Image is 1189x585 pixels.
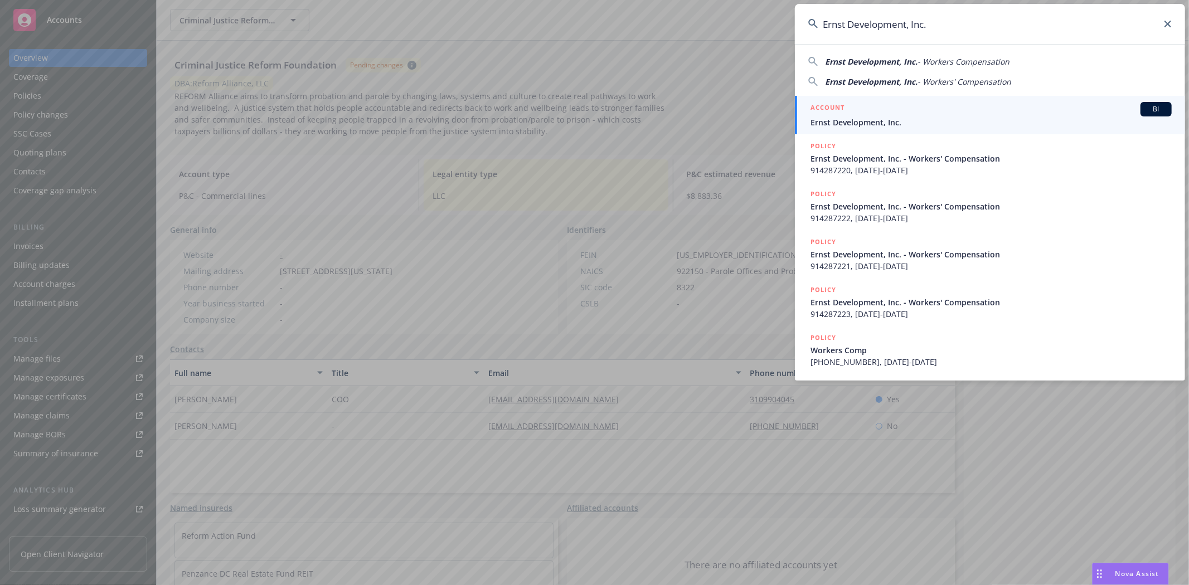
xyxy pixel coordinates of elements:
[795,4,1185,44] input: Search...
[811,284,836,295] h5: POLICY
[811,356,1172,368] span: [PHONE_NUMBER], [DATE]-[DATE]
[811,260,1172,272] span: 914287221, [DATE]-[DATE]
[1093,563,1107,584] div: Drag to move
[795,326,1185,374] a: POLICYWorkers Comp[PHONE_NUMBER], [DATE]-[DATE]
[811,248,1172,260] span: Ernst Development, Inc. - Workers' Compensation
[1092,563,1169,585] button: Nova Assist
[811,212,1172,224] span: 914287222, [DATE]-[DATE]
[811,102,845,115] h5: ACCOUNT
[795,230,1185,278] a: POLICYErnst Development, Inc. - Workers' Compensation914287221, [DATE]-[DATE]
[825,76,918,87] span: Ernst Development, Inc.
[811,332,836,343] h5: POLICY
[795,278,1185,326] a: POLICYErnst Development, Inc. - Workers' Compensation914287223, [DATE]-[DATE]
[795,134,1185,182] a: POLICYErnst Development, Inc. - Workers' Compensation914287220, [DATE]-[DATE]
[811,188,836,199] h5: POLICY
[811,153,1172,164] span: Ernst Development, Inc. - Workers' Compensation
[1145,104,1167,114] span: BI
[1115,569,1159,578] span: Nova Assist
[811,296,1172,308] span: Ernst Development, Inc. - Workers' Compensation
[811,201,1172,212] span: Ernst Development, Inc. - Workers' Compensation
[811,164,1172,176] span: 914287220, [DATE]-[DATE]
[825,56,918,67] span: Ernst Development, Inc.
[811,236,836,247] h5: POLICY
[811,140,836,152] h5: POLICY
[811,308,1172,320] span: 914287223, [DATE]-[DATE]
[795,96,1185,134] a: ACCOUNTBIErnst Development, Inc.
[811,116,1172,128] span: Ernst Development, Inc.
[918,76,1011,87] span: - Workers' Compensation
[795,182,1185,230] a: POLICYErnst Development, Inc. - Workers' Compensation914287222, [DATE]-[DATE]
[811,344,1172,356] span: Workers Comp
[918,56,1010,67] span: - Workers Compensation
